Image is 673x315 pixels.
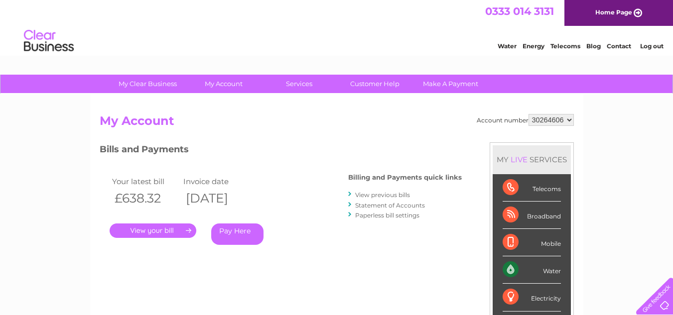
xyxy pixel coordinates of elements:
[485,5,554,17] a: 0333 014 3131
[493,145,571,174] div: MY SERVICES
[102,5,572,48] div: Clear Business is a trading name of Verastar Limited (registered in [GEOGRAPHIC_DATA] No. 3667643...
[100,142,462,160] h3: Bills and Payments
[110,175,181,188] td: Your latest bill
[503,229,561,256] div: Mobile
[211,223,264,245] a: Pay Here
[355,211,419,219] a: Paperless bill settings
[258,75,340,93] a: Services
[181,188,253,209] th: [DATE]
[409,75,492,93] a: Make A Payment
[110,188,181,209] th: £638.32
[503,174,561,202] div: Telecoms
[107,75,189,93] a: My Clear Business
[640,42,664,50] a: Log out
[586,42,601,50] a: Blog
[110,223,196,238] a: .
[550,42,580,50] a: Telecoms
[503,202,561,229] div: Broadband
[503,256,561,284] div: Water
[334,75,416,93] a: Customer Help
[181,175,253,188] td: Invoice date
[355,202,425,209] a: Statement of Accounts
[503,284,561,311] div: Electricity
[523,42,544,50] a: Energy
[23,26,74,56] img: logo.png
[607,42,631,50] a: Contact
[348,174,462,181] h4: Billing and Payments quick links
[477,114,574,126] div: Account number
[355,191,410,199] a: View previous bills
[509,155,530,164] div: LIVE
[100,114,574,133] h2: My Account
[182,75,265,93] a: My Account
[498,42,517,50] a: Water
